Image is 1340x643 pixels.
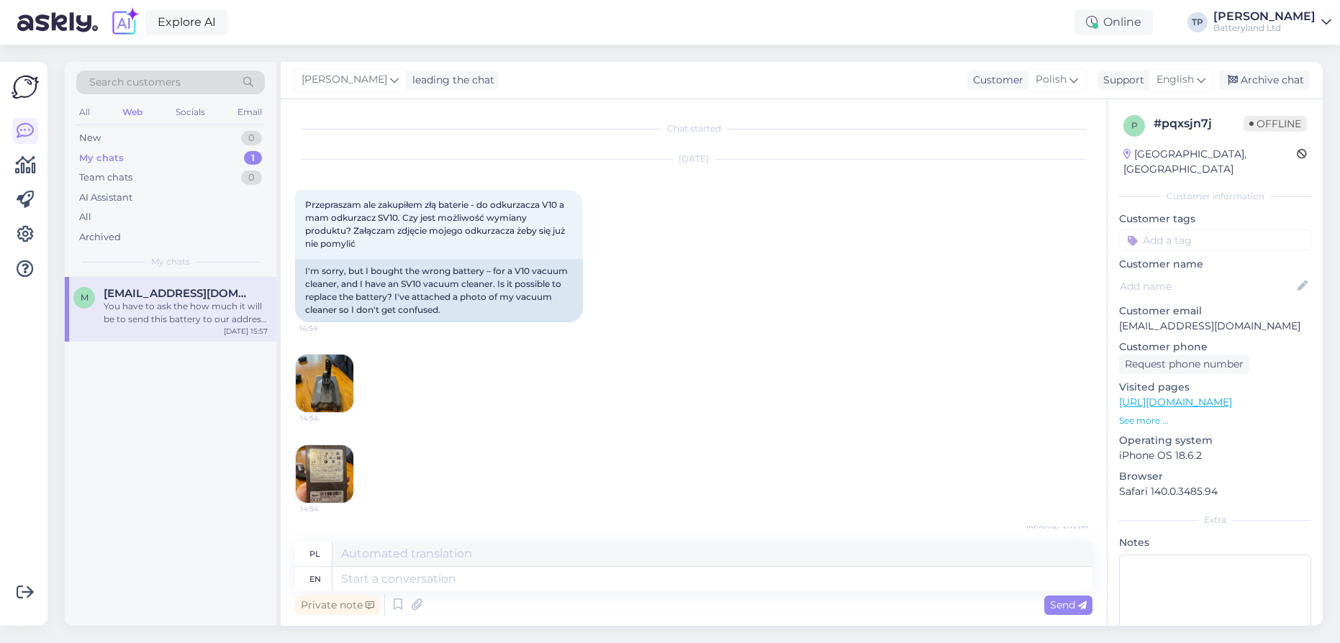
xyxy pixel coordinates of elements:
[151,255,190,268] span: My chats
[79,131,101,145] div: New
[1119,257,1311,272] p: Customer name
[104,300,268,326] div: You have to ask the how much it will be to send this battery to our address in [GEOGRAPHIC_DATA]
[241,131,262,145] div: 0
[79,151,124,165] div: My chats
[89,75,181,90] span: Search customers
[235,103,265,122] div: Email
[244,151,262,165] div: 1
[1156,72,1194,88] span: English
[296,445,353,503] img: Attachment
[295,596,380,615] div: Private note
[1119,514,1311,526] div: Extra
[1119,339,1311,355] p: Customer phone
[407,73,494,88] div: leading the chat
[309,567,321,591] div: en
[1119,433,1311,448] p: Operating system
[1119,319,1311,334] p: [EMAIL_ADDRESS][DOMAIN_NAME]
[1074,9,1153,35] div: Online
[1119,380,1311,395] p: Visited pages
[967,73,1023,88] div: Customer
[1119,190,1311,203] div: Customer information
[1131,120,1138,131] span: p
[1123,147,1297,177] div: [GEOGRAPHIC_DATA], [GEOGRAPHIC_DATA]
[1213,11,1316,22] div: [PERSON_NAME]
[1036,72,1067,88] span: Polish
[300,413,354,424] span: 14:54
[109,7,140,37] img: explore-ai
[1119,448,1311,463] p: iPhone OS 18.6.2
[1219,70,1310,90] div: Archive chat
[1119,414,1311,427] p: See more ...
[1119,396,1232,409] a: [URL][DOMAIN_NAME]
[295,259,583,322] div: I'm sorry, but I bought the wrong battery – for a V10 vacuum cleaner, and I have an SV10 vacuum c...
[295,152,1092,165] div: [DATE]
[295,122,1092,135] div: Chat started
[12,73,39,101] img: Askly Logo
[1097,73,1144,88] div: Support
[1119,484,1311,499] p: Safari 140.0.3485.94
[1154,115,1244,132] div: # pqxsjn7j
[300,503,354,514] span: 14:54
[309,542,320,566] div: pl
[76,103,93,122] div: All
[224,326,268,337] div: [DATE] 15:57
[1050,598,1087,611] span: Send
[302,72,387,88] span: [PERSON_NAME]
[1119,229,1311,251] input: Add a tag
[1244,116,1307,132] span: Offline
[79,170,132,185] div: Team chats
[1120,278,1295,294] input: Add name
[1119,355,1249,374] div: Request phone number
[296,355,353,412] img: Attachment
[305,199,567,249] span: Przepraszam ale zakupiłem złą baterie - do odkurzacza V10 a mam odkurzacz SV10. Czy jest możliwoś...
[1119,211,1311,227] p: Customer tags
[1026,524,1088,534] span: [PERSON_NAME]
[81,292,89,303] span: m
[104,287,253,300] span: matiz2000@live.com
[1213,11,1331,34] a: [PERSON_NAME]Batteryland Ltd
[79,210,91,224] div: All
[299,323,353,334] span: 14:54
[1119,469,1311,484] p: Browser
[119,103,145,122] div: Web
[1213,22,1316,34] div: Batteryland Ltd
[1119,535,1311,550] p: Notes
[1187,12,1208,32] div: TP
[79,191,132,205] div: AI Assistant
[1119,304,1311,319] p: Customer email
[79,230,121,245] div: Archived
[145,10,228,35] a: Explore AI
[241,170,262,185] div: 0
[173,103,208,122] div: Socials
